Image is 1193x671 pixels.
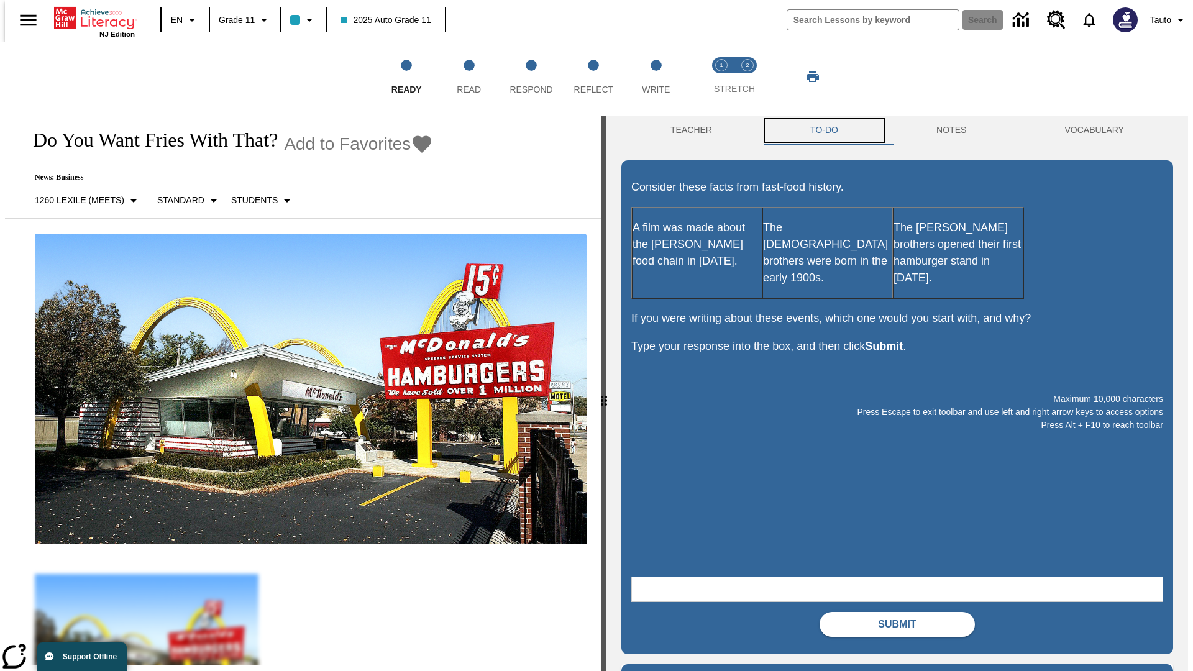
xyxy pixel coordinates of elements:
[54,4,135,38] div: Home
[30,189,146,212] button: Select Lexile, 1260 Lexile (Meets)
[865,340,903,352] strong: Submit
[620,42,692,111] button: Write step 5 of 5
[1105,4,1145,36] button: Select a new avatar
[631,338,1163,355] p: Type your response into the box, and then click .
[219,14,255,27] span: Grade 11
[1150,14,1171,27] span: Tauto
[761,116,887,145] button: TO-DO
[631,179,1163,196] p: Consider these facts from fast-food history.
[703,42,739,111] button: Stretch Read step 1 of 2
[99,30,135,38] span: NJ Edition
[1113,7,1138,32] img: Avatar
[214,9,277,31] button: Grade: Grade 11, Select a grade
[714,84,755,94] span: STRETCH
[10,2,47,39] button: Open side menu
[621,116,761,145] button: Teacher
[152,189,226,212] button: Scaffolds, Standard
[894,219,1023,286] p: The [PERSON_NAME] brothers opened their first hamburger stand in [DATE].
[5,116,601,665] div: reading
[746,62,749,68] text: 2
[284,133,433,155] button: Add to Favorites - Do You Want Fries With That?
[633,219,762,270] p: A film was made about the [PERSON_NAME] food chain in [DATE].
[35,194,124,207] p: 1260 Lexile (Meets)
[171,14,183,27] span: EN
[793,65,833,88] button: Print
[284,134,411,154] span: Add to Favorites
[631,310,1163,327] p: If you were writing about these events, which one would you start with, and why?
[370,42,442,111] button: Ready step 1 of 5
[606,116,1188,671] div: activity
[729,42,766,111] button: Stretch Respond step 2 of 2
[763,219,892,286] p: The [DEMOGRAPHIC_DATA] brothers were born in the early 1900s.
[20,129,278,152] h1: Do You Want Fries With That?
[495,42,567,111] button: Respond step 3 of 5
[457,84,481,94] span: Read
[621,116,1173,145] div: Instructional Panel Tabs
[601,116,606,671] div: Press Enter or Spacebar and then press right and left arrow keys to move the slider
[720,62,723,68] text: 1
[557,42,629,111] button: Reflect step 4 of 5
[787,10,959,30] input: search field
[20,173,433,182] p: News: Business
[391,84,422,94] span: Ready
[510,84,552,94] span: Respond
[1040,3,1073,37] a: Resource Center, Will open in new tab
[631,419,1163,432] p: Press Alt + F10 to reach toolbar
[574,84,614,94] span: Reflect
[432,42,505,111] button: Read step 2 of 5
[642,84,670,94] span: Write
[285,9,322,31] button: Class color is light blue. Change class color
[1145,9,1193,31] button: Profile/Settings
[37,642,127,671] button: Support Offline
[820,612,975,637] button: Submit
[887,116,1015,145] button: NOTES
[1005,3,1040,37] a: Data Center
[1073,4,1105,36] a: Notifications
[63,652,117,661] span: Support Offline
[35,234,587,544] img: One of the first McDonald's stores, with the iconic red sign and golden arches.
[5,10,181,21] body: Maximum 10,000 characters Press Escape to exit toolbar and use left and right arrow keys to acces...
[631,406,1163,419] p: Press Escape to exit toolbar and use left and right arrow keys to access options
[341,14,431,27] span: 2025 Auto Grade 11
[226,189,299,212] button: Select Student
[157,194,204,207] p: Standard
[231,194,278,207] p: Students
[1015,116,1173,145] button: VOCABULARY
[165,9,205,31] button: Language: EN, Select a language
[631,393,1163,406] p: Maximum 10,000 characters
